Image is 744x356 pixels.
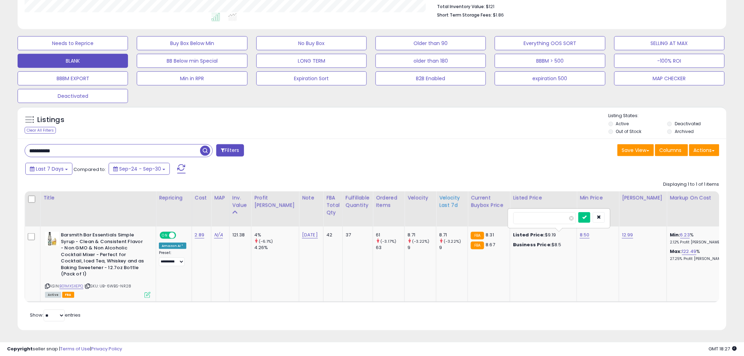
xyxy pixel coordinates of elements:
[18,71,128,85] button: BBBM EXPORT
[682,248,697,255] a: 122.49
[137,54,247,68] button: BB Below min Special
[439,244,468,251] div: 9
[670,232,728,245] div: %
[25,127,56,134] div: Clear All Filters
[439,232,468,238] div: 8.71
[670,248,682,255] b: Max:
[680,231,690,239] a: 6.23
[471,242,484,249] small: FBA
[513,231,545,238] b: Listed Price:
[61,232,146,279] b: Barsmith Bar Essentials Simple Syrup - Clean & Consistent Flavor - Non GMO & Non Alcoholic Cockta...
[412,239,429,244] small: (-3.22%)
[376,232,404,238] div: 61
[18,36,128,50] button: Needs to Reprice
[486,241,495,248] span: 8.67
[159,250,186,266] div: Preset:
[109,163,170,175] button: Sep-24 - Sep-30
[256,71,367,85] button: Expiration Sort
[254,244,299,251] div: 4.26%
[614,54,725,68] button: -100% ROI
[493,12,504,18] span: $1.86
[91,345,122,352] a: Privacy Policy
[232,194,248,209] div: Inv. value
[667,191,734,227] th: The percentage added to the cost of goods (COGS) that forms the calculator for Min & Max prices.
[159,243,186,249] div: Amazon AI *
[513,232,571,238] div: $9.19
[159,194,189,202] div: Repricing
[408,244,436,251] div: 9
[471,232,484,240] small: FBA
[617,144,654,156] button: Save View
[119,165,161,172] span: Sep-24 - Sep-30
[670,231,680,238] b: Min:
[195,194,209,202] div: Cost
[670,194,731,202] div: Markup on Cost
[84,283,131,289] span: | SKU: UB-6WBS-NR28
[45,292,61,298] span: All listings currently available for purchase on Amazon
[439,194,465,209] div: Velocity Last 7d
[18,89,128,103] button: Deactivated
[36,165,64,172] span: Last 7 Days
[214,231,223,239] a: N/A
[670,240,728,245] p: 2.12% Profit [PERSON_NAME]
[45,232,59,246] img: 4158Ud4lz4L._SL40_.jpg
[18,54,128,68] button: BLANK
[259,239,273,244] small: (-6.1%)
[346,194,370,209] div: Fulfillable Quantity
[663,181,719,188] div: Displaying 1 to 1 of 1 items
[495,71,605,85] button: expiration 500
[408,232,436,238] div: 8.71
[256,36,367,50] button: No Buy Box
[376,244,404,251] div: 63
[256,54,367,68] button: LONG TERM
[513,241,552,248] b: Business Price:
[471,194,507,209] div: Current Buybox Price
[60,345,90,352] a: Terms of Use
[437,2,714,10] li: $121
[655,144,688,156] button: Columns
[670,248,728,261] div: %
[326,194,340,216] div: FBA Total Qty
[609,113,726,119] p: Listing States:
[622,194,664,202] div: [PERSON_NAME]
[513,242,571,248] div: $8.5
[614,36,725,50] button: SELLING AT MAX
[59,283,83,289] a: B01MXSXEPQ
[380,239,396,244] small: (-3.17%)
[232,232,246,238] div: 121.38
[486,231,494,238] span: 8.31
[580,231,590,239] a: 8.50
[45,232,150,297] div: ASIN:
[254,232,299,238] div: 4%
[37,115,64,125] h5: Listings
[376,194,402,209] div: Ordered Items
[302,231,318,239] a: [DATE]
[376,54,486,68] button: older than 180
[302,194,320,202] div: Note
[376,36,486,50] button: Older than 90
[175,233,186,239] span: OFF
[670,256,728,261] p: 27.25% Profit [PERSON_NAME]
[73,166,106,173] span: Compared to:
[616,128,642,134] label: Out of Stock
[7,345,33,352] strong: Copyright
[195,231,205,239] a: 2.89
[513,194,574,202] div: Listed Price
[495,54,605,68] button: BBBM > 500
[346,232,367,238] div: 37
[444,239,461,244] small: (-3.22%)
[326,232,337,238] div: 42
[25,163,72,175] button: Last 7 Days
[709,345,737,352] span: 2025-10-8 18:27 GMT
[580,194,616,202] div: Min Price
[408,194,433,202] div: Velocity
[7,346,122,352] div: seller snap | |
[30,312,81,318] span: Show: entries
[616,121,629,127] label: Active
[689,144,719,156] button: Actions
[622,231,633,239] a: 12.99
[660,147,682,154] span: Columns
[216,144,244,157] button: Filters
[437,12,492,18] b: Short Term Storage Fees:
[137,36,247,50] button: Buy Box Below Min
